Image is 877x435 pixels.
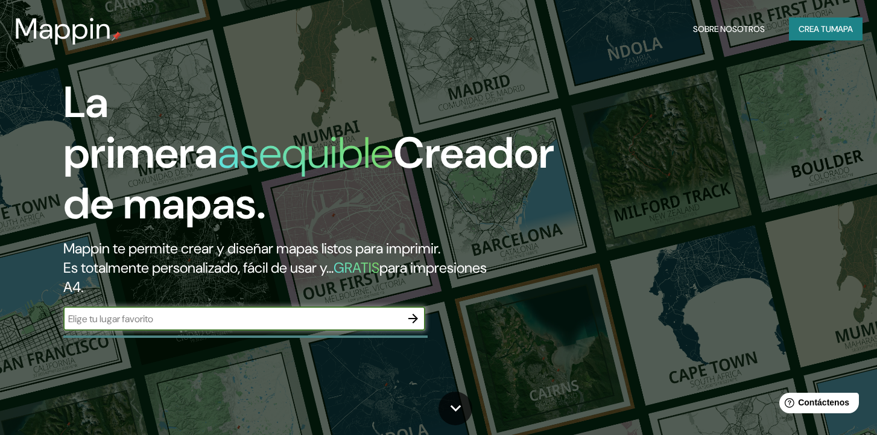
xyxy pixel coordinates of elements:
[688,17,770,40] button: Sobre nosotros
[770,388,864,422] iframe: Lanzador de widgets de ayuda
[63,74,218,181] font: La primera
[799,24,831,34] font: Crea tu
[112,31,121,41] img: pin de mapeo
[63,239,440,258] font: Mappin te permite crear y diseñar mapas listos para imprimir.
[218,125,393,181] font: asequible
[63,258,487,296] font: para impresiones A4.
[63,258,334,277] font: Es totalmente personalizado, fácil de usar y...
[334,258,379,277] font: GRATIS
[789,17,863,40] button: Crea tumapa
[693,24,765,34] font: Sobre nosotros
[63,312,401,326] input: Elige tu lugar favorito
[63,125,554,232] font: Creador de mapas.
[14,10,112,48] font: Mappin
[831,24,853,34] font: mapa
